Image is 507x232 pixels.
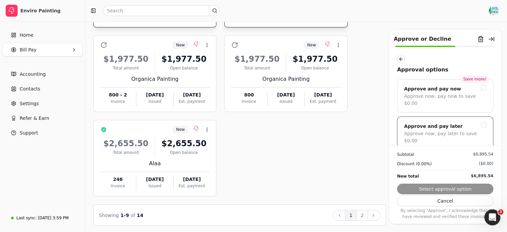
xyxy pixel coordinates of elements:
[100,176,136,183] div: 246
[100,91,136,98] div: 800 - 2
[397,196,493,206] button: Cancel
[100,98,136,104] div: Invoice
[100,160,210,168] div: Alaa
[158,150,210,156] div: Open balance
[397,173,419,180] div: New total
[307,42,316,48] span: New
[3,67,82,81] a: Accounting
[16,215,36,221] div: Last sync:
[100,150,152,156] div: Total amount
[488,5,499,16] img: Enviro%20new%20Logo%20_RGB_Colour.jpg
[3,97,82,110] a: Settings
[137,213,143,218] span: 14
[3,82,82,95] a: Contacts
[231,65,283,71] div: Total amount
[404,93,486,107] div: Approve now, pay now to save $0.00
[397,208,493,220] p: By selecting "Approve", I acknowledge that I have reviewed and verified these invoices.
[397,66,493,74] div: Approval options
[3,43,82,56] button: Bill Pay
[38,215,69,221] div: [DATE] 3:59 PM
[3,28,82,42] a: Home
[397,161,432,167] div: Discount (0.00%)
[136,176,173,183] div: [DATE]
[404,85,461,93] div: Approve and pay now
[136,91,173,98] div: [DATE]
[20,85,40,92] span: Contacts
[100,183,136,189] div: Invoice
[471,173,493,179] div: $6,895.54
[305,91,341,98] div: [DATE]
[268,91,304,98] div: [DATE]
[484,209,500,225] iframe: Intercom live chat
[20,32,33,39] span: Home
[268,98,304,104] div: Issued
[158,138,210,150] div: $2,655.50
[100,75,210,83] div: Organica Painting
[174,91,210,98] div: [DATE]
[20,7,79,14] div: Enviro Painting
[121,213,129,218] span: 1 - 9
[479,161,493,167] div: ($0.00)
[3,111,82,125] button: Refer & Earn
[136,98,173,104] div: Issued
[356,210,368,221] button: 2
[174,176,210,183] div: [DATE]
[136,183,173,189] div: Issued
[231,91,267,98] div: 800
[99,213,119,218] span: Showing
[404,122,463,130] div: Approve and pay later
[461,75,489,83] div: Save more!
[394,35,451,43] div: Approve or Decline
[231,53,283,65] div: $1,977.50
[176,127,185,133] span: New
[289,53,341,65] div: $1,977.50
[131,213,135,218] span: of
[20,46,36,53] span: Bill Pay
[404,130,486,144] div: Approve now, pay later to save $0.00
[20,100,39,107] span: Settings
[231,75,341,83] div: Organica Painting
[100,65,152,71] div: Total amount
[103,5,220,16] input: Search
[100,138,152,150] div: $2,655.50
[397,151,414,158] div: Subtotal
[345,210,357,221] button: 1
[176,42,185,48] span: New
[174,98,210,104] div: Est. payment
[498,209,503,215] span: 3
[231,98,267,104] div: Invoice
[20,71,46,78] span: Accounting
[158,65,210,71] div: Open balance
[473,151,493,157] div: $6,895.54
[3,126,82,140] button: Support
[100,53,152,65] div: $1,977.50
[305,98,341,104] div: Est. payment
[158,53,210,65] div: $1,977.50
[20,130,38,137] span: Support
[289,65,341,71] div: Open balance
[174,183,210,189] div: Est. payment
[3,212,82,224] a: Last sync:[DATE] 3:59 PM
[20,115,49,122] span: Refer & Earn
